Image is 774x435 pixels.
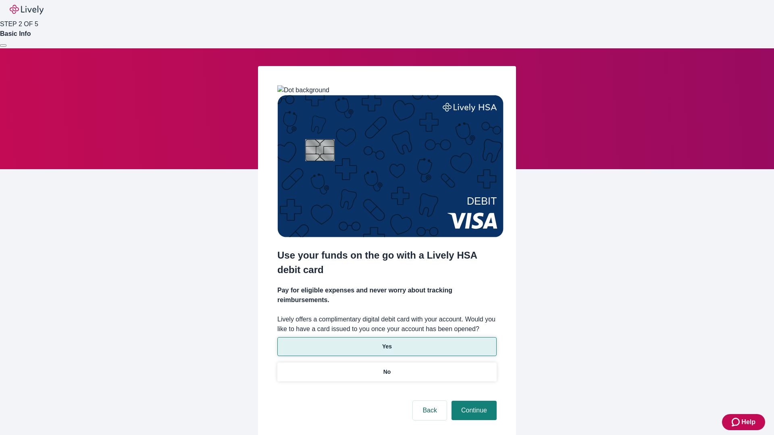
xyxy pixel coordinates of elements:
[10,5,44,14] img: Lively
[451,401,497,420] button: Continue
[383,368,391,376] p: No
[732,417,741,427] svg: Zendesk support icon
[741,417,755,427] span: Help
[413,401,447,420] button: Back
[277,362,497,381] button: No
[277,248,497,277] h2: Use your funds on the go with a Lively HSA debit card
[277,286,497,305] h4: Pay for eligible expenses and never worry about tracking reimbursements.
[277,337,497,356] button: Yes
[382,342,392,351] p: Yes
[277,85,329,95] img: Dot background
[722,414,765,430] button: Zendesk support iconHelp
[277,315,497,334] label: Lively offers a complimentary digital debit card with your account. Would you like to have a card...
[277,95,504,237] img: Debit card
